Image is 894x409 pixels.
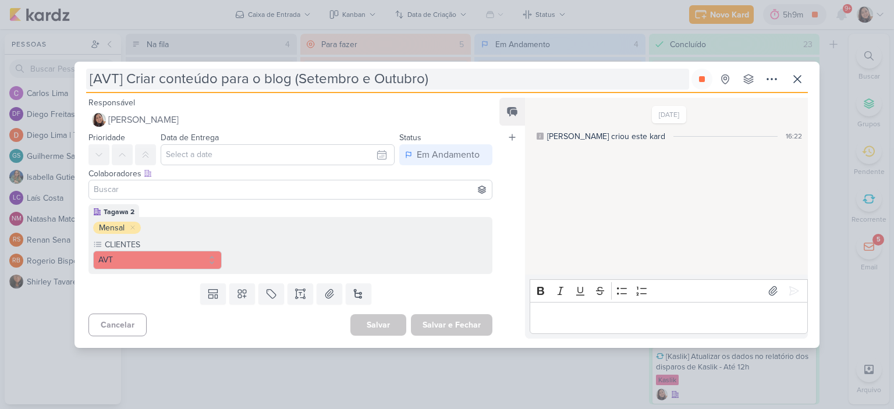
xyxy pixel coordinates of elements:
label: Data de Entrega [161,133,219,143]
input: Select a date [161,144,395,165]
label: CLIENTES [104,239,222,251]
button: AVT [93,251,222,269]
button: Em Andamento [399,144,492,165]
button: Cancelar [88,314,147,336]
img: Sharlene Khoury [92,113,106,127]
label: Status [399,133,421,143]
label: Responsável [88,98,135,108]
div: Em Andamento [417,148,480,162]
input: Kard Sem Título [86,69,689,90]
button: [PERSON_NAME] [88,109,492,130]
div: Tagawa 2 [104,207,134,217]
span: [PERSON_NAME] [108,113,179,127]
div: Parar relógio [697,74,707,84]
div: Mensal [99,222,125,234]
div: Editor toolbar [530,279,808,302]
div: Colaboradores [88,168,492,180]
input: Buscar [91,183,489,197]
div: Editor editing area: main [530,302,808,334]
div: 16:22 [786,131,802,141]
div: [PERSON_NAME] criou este kard [547,130,665,143]
label: Prioridade [88,133,125,143]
